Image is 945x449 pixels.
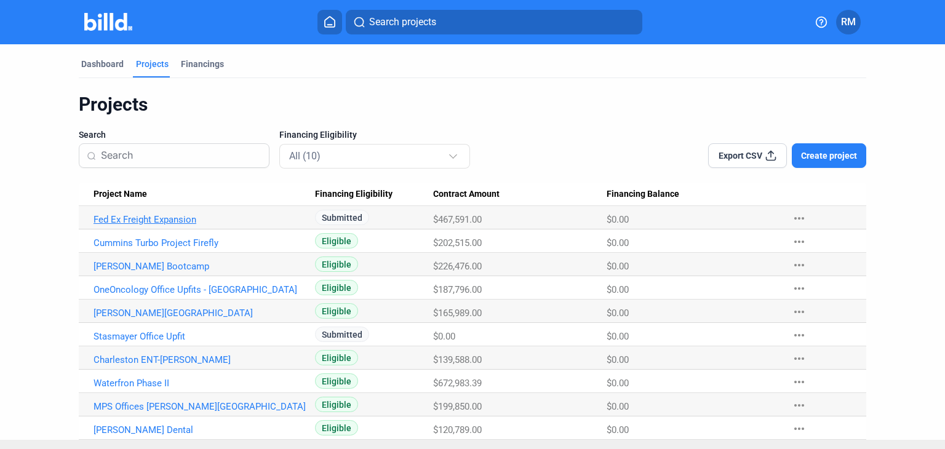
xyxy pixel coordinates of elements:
span: $226,476.00 [433,261,482,272]
a: [PERSON_NAME][GEOGRAPHIC_DATA] [94,308,307,319]
button: Create project [792,143,866,168]
mat-icon: more_horiz [792,398,807,413]
a: Cummins Turbo Project Firefly [94,237,307,248]
span: $139,588.00 [433,354,482,365]
mat-icon: more_horiz [792,258,807,272]
a: Charleston ENT-[PERSON_NAME] [94,354,307,365]
span: $0.00 [607,331,629,342]
div: Projects [136,58,169,70]
mat-icon: more_horiz [792,234,807,249]
span: Create project [801,149,857,162]
span: $0.00 [607,378,629,389]
span: Submitted [315,210,369,225]
span: Financing Balance [607,189,679,200]
span: $0.00 [607,214,629,225]
mat-icon: more_horiz [792,304,807,319]
button: RM [836,10,861,34]
span: Eligible [315,420,358,435]
span: Search projects [369,15,436,30]
span: $187,796.00 [433,284,482,295]
span: $120,789.00 [433,424,482,435]
span: $0.00 [607,424,629,435]
span: Project Name [94,189,147,200]
span: $0.00 [607,308,629,319]
span: $199,850.00 [433,401,482,412]
span: Export CSV [719,149,762,162]
a: OneOncology Office Upfits - [GEOGRAPHIC_DATA] [94,284,307,295]
span: Contract Amount [433,189,500,200]
mat-icon: more_horiz [792,375,807,389]
a: [PERSON_NAME] Dental [94,424,307,435]
span: Eligible [315,397,358,412]
span: $0.00 [607,261,629,272]
span: Eligible [315,373,358,389]
div: Project Name [94,189,315,200]
button: Search projects [346,10,642,34]
span: $0.00 [607,284,629,295]
mat-icon: more_horiz [792,351,807,366]
span: $0.00 [607,401,629,412]
span: $0.00 [607,237,629,248]
div: Financing Eligibility [315,189,433,200]
div: Dashboard [81,58,124,70]
span: Eligible [315,280,358,295]
span: $165,989.00 [433,308,482,319]
input: Search [101,143,261,169]
span: $467,591.00 [433,214,482,225]
span: $0.00 [607,354,629,365]
a: MPS Offices [PERSON_NAME][GEOGRAPHIC_DATA] [94,401,307,412]
mat-icon: more_horiz [792,328,807,343]
span: RM [841,15,856,30]
span: Eligible [315,303,358,319]
span: Eligible [315,256,358,272]
mat-icon: more_horiz [792,281,807,296]
button: Export CSV [708,143,787,168]
span: Submitted [315,327,369,342]
div: Contract Amount [433,189,607,200]
span: $0.00 [433,331,455,342]
div: Financing Balance [607,189,780,200]
div: Financings [181,58,224,70]
span: $202,515.00 [433,237,482,248]
a: Stasmayer Office Upfit [94,331,307,342]
mat-icon: more_horiz [792,421,807,436]
span: Financing Eligibility [315,189,393,200]
div: Projects [79,93,866,116]
a: [PERSON_NAME] Bootcamp [94,261,307,272]
mat-icon: more_horiz [792,211,807,226]
span: Eligible [315,233,358,248]
a: Waterfron Phase II [94,378,307,389]
span: Search [79,129,106,141]
span: Eligible [315,350,358,365]
span: $672,983.39 [433,378,482,389]
span: Financing Eligibility [279,129,357,141]
a: Fed Ex Freight Expansion [94,214,307,225]
mat-select-trigger: All (10) [289,150,321,162]
img: Billd Company Logo [84,13,133,31]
